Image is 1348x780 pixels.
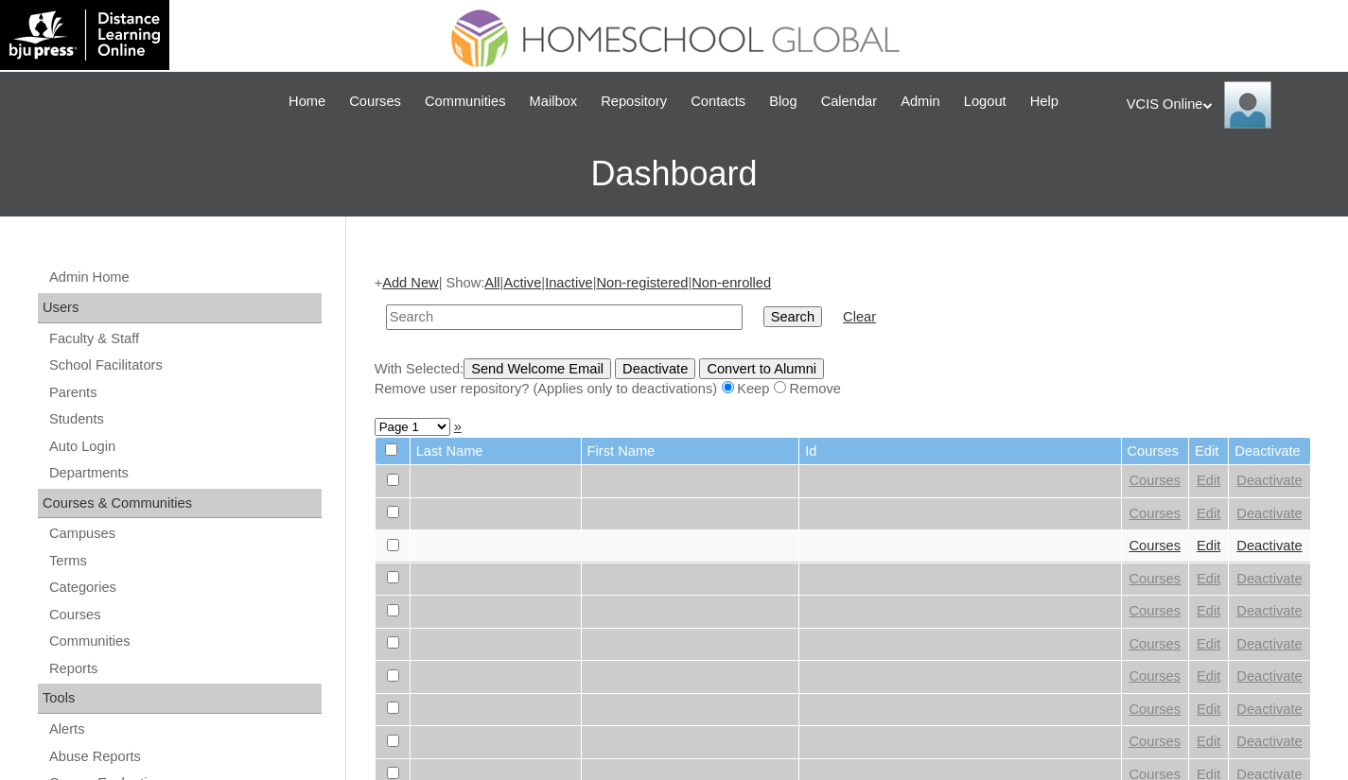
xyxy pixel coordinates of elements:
[954,91,1016,113] a: Logout
[691,91,745,113] span: Contacts
[1129,734,1182,749] a: Courses
[530,91,578,113] span: Mailbox
[1197,506,1220,521] a: Edit
[47,461,322,485] a: Departments
[582,438,799,465] td: First Name
[1021,91,1068,113] a: Help
[964,91,1007,113] span: Logout
[596,275,688,290] a: Non-registered
[1129,636,1182,651] a: Courses
[415,91,516,113] a: Communities
[692,275,771,290] a: Non-enrolled
[1030,91,1059,113] span: Help
[1197,473,1220,488] a: Edit
[454,419,462,434] a: »
[1197,636,1220,651] a: Edit
[1236,734,1302,749] a: Deactivate
[1129,668,1182,684] a: Courses
[1197,571,1220,586] a: Edit
[47,630,322,653] a: Communities
[503,275,541,290] a: Active
[760,91,806,113] a: Blog
[1236,506,1302,521] a: Deactivate
[47,327,322,351] a: Faculty & Staff
[1197,538,1220,553] a: Edit
[1236,473,1302,488] a: Deactivate
[47,266,322,289] a: Admin Home
[1236,636,1302,651] a: Deactivate
[38,684,322,714] div: Tools
[425,91,506,113] span: Communities
[47,522,322,546] a: Campuses
[821,91,877,113] span: Calendar
[843,309,876,324] a: Clear
[464,358,611,379] input: Send Welcome Email
[279,91,335,113] a: Home
[289,91,325,113] span: Home
[9,9,160,61] img: logo-white.png
[1129,702,1182,717] a: Courses
[1236,538,1302,553] a: Deactivate
[47,603,322,627] a: Courses
[386,304,743,330] input: Search
[520,91,587,113] a: Mailbox
[1189,438,1228,465] td: Edit
[340,91,411,113] a: Courses
[411,438,581,465] td: Last Name
[484,275,499,290] a: All
[47,407,322,431] a: Students
[1197,668,1220,684] a: Edit
[1236,603,1302,618] a: Deactivate
[47,745,322,769] a: Abuse Reports
[1129,538,1182,553] a: Courses
[375,273,1311,398] div: + | Show: | | | |
[1129,603,1182,618] a: Courses
[349,91,401,113] span: Courses
[38,293,322,323] div: Users
[47,354,322,377] a: School Facilitators
[1236,668,1302,684] a: Deactivate
[812,91,886,113] a: Calendar
[1129,473,1182,488] a: Courses
[1197,603,1220,618] a: Edit
[38,489,322,519] div: Courses & Communities
[47,718,322,741] a: Alerts
[1129,571,1182,586] a: Courses
[681,91,755,113] a: Contacts
[375,358,1311,399] div: With Selected:
[1236,702,1302,717] a: Deactivate
[1122,438,1189,465] td: Courses
[1197,702,1220,717] a: Edit
[47,381,322,405] a: Parents
[891,91,950,113] a: Admin
[545,275,593,290] a: Inactive
[9,131,1339,217] h3: Dashboard
[47,435,322,459] a: Auto Login
[1129,506,1182,521] a: Courses
[382,275,438,290] a: Add New
[1229,438,1309,465] td: Deactivate
[47,549,322,573] a: Terms
[769,91,797,113] span: Blog
[1236,571,1302,586] a: Deactivate
[375,379,1311,399] div: Remove user repository? (Applies only to deactivations) Keep Remove
[47,657,322,681] a: Reports
[601,91,667,113] span: Repository
[763,306,822,327] input: Search
[591,91,676,113] a: Repository
[1127,81,1329,129] div: VCIS Online
[901,91,940,113] span: Admin
[47,576,322,599] a: Categories
[1197,734,1220,749] a: Edit
[699,358,824,379] input: Convert to Alumni
[1224,81,1271,129] img: VCIS Online Admin
[615,358,695,379] input: Deactivate
[799,438,1120,465] td: Id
